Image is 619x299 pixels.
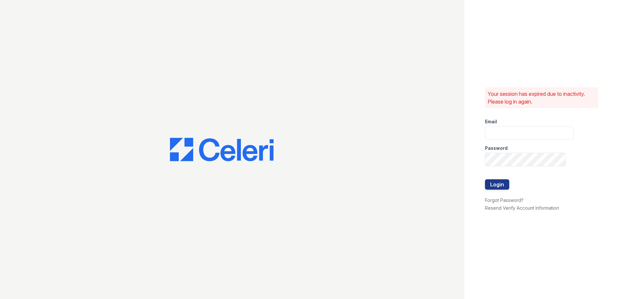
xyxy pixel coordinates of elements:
[170,138,274,161] img: CE_Logo_Blue-a8612792a0a2168367f1c8372b55b34899dd931a85d93a1a3d3e32e68fde9ad4.png
[485,205,559,211] a: Resend Verify Account Information
[488,90,596,105] p: Your session has expired due to inactivity. Please log in again.
[485,179,509,190] button: Login
[485,145,508,151] label: Password
[485,118,497,125] label: Email
[485,197,523,203] a: Forgot Password?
